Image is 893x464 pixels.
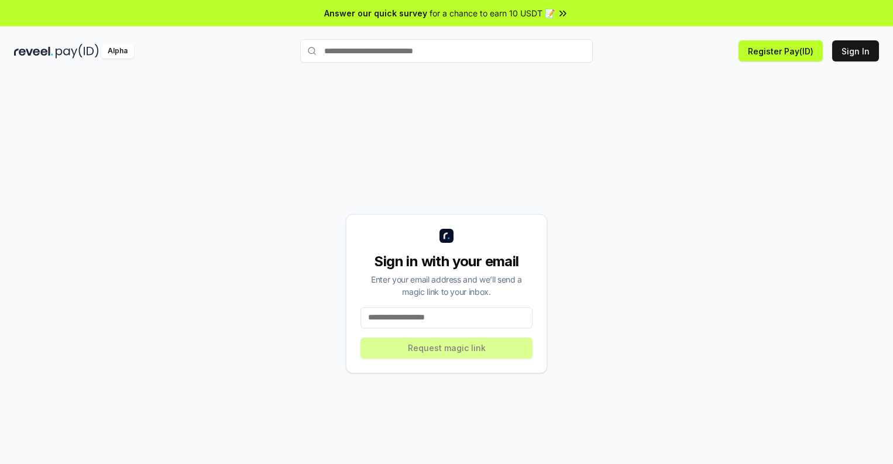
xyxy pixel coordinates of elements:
div: Sign in with your email [360,252,533,271]
button: Register Pay(ID) [739,40,823,61]
button: Sign In [832,40,879,61]
span: Answer our quick survey [324,7,427,19]
div: Alpha [101,44,134,59]
span: for a chance to earn 10 USDT 📝 [430,7,555,19]
div: Enter your email address and we’ll send a magic link to your inbox. [360,273,533,298]
img: pay_id [56,44,99,59]
img: reveel_dark [14,44,53,59]
img: logo_small [439,229,454,243]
